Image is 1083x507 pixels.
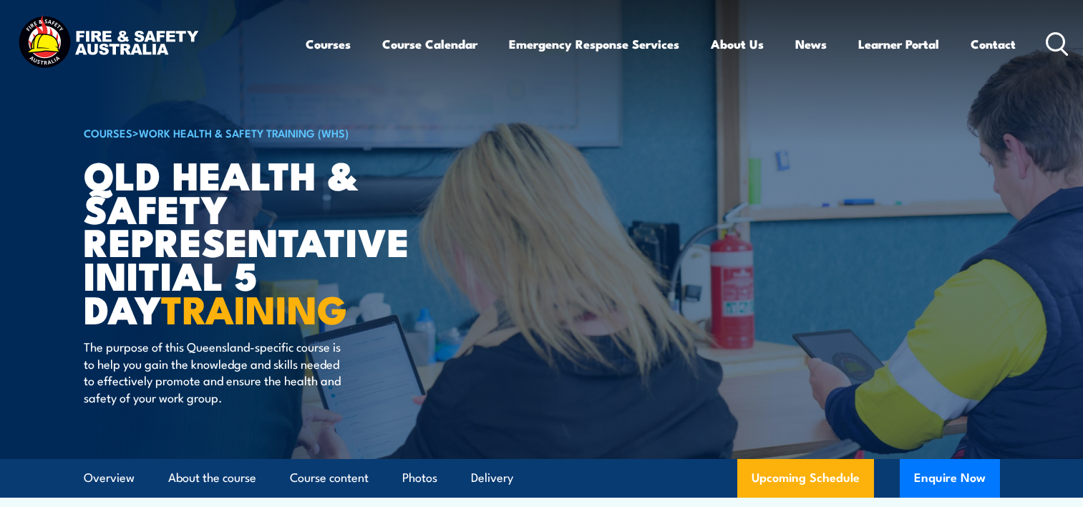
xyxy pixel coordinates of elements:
a: Course Calendar [382,25,477,63]
a: About Us [711,25,764,63]
a: Photos [402,459,437,497]
p: The purpose of this Queensland-specific course is to help you gain the knowledge and skills neede... [84,338,345,405]
a: Course content [290,459,369,497]
strong: TRAINING [161,278,347,337]
button: Enquire Now [900,459,1000,498]
a: News [795,25,827,63]
a: Work Health & Safety Training (WHS) [139,125,349,140]
a: Upcoming Schedule [737,459,874,498]
h1: QLD Health & Safety Representative Initial 5 Day [84,158,437,325]
a: Overview [84,459,135,497]
a: COURSES [84,125,132,140]
a: Delivery [471,459,513,497]
a: Learner Portal [858,25,939,63]
a: Courses [306,25,351,63]
h6: > [84,124,437,141]
a: Emergency Response Services [509,25,679,63]
a: About the course [168,459,256,497]
a: Contact [971,25,1016,63]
